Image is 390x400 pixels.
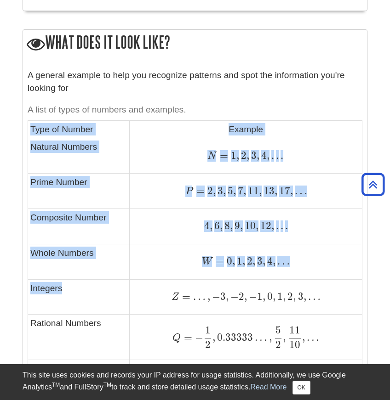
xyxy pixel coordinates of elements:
td: Example [130,121,362,138]
span: … [306,290,321,303]
span: , [244,290,247,303]
span: 5 [275,324,281,336]
span: , [240,220,243,232]
span: 3 [220,290,226,303]
span: , [304,290,306,303]
span: 5 [226,185,233,197]
span: , [243,185,246,197]
sup: TM [52,382,60,388]
span: Q [172,333,181,343]
span: . [274,220,279,232]
span: , [275,185,277,197]
span: 2 [205,185,213,197]
span: 4 [204,220,210,232]
span: 3 [296,290,303,303]
span: , [256,220,258,232]
span: 9 [233,220,240,232]
span: , [213,185,216,197]
td: Rational Numbers [28,315,130,360]
span: . [274,149,279,162]
td: Irrational Numbers [28,360,130,395]
span: N [207,151,217,161]
span: … [305,331,319,344]
span: , [290,185,293,197]
span: 4 [265,255,273,267]
span: . [270,149,274,162]
span: 10 [243,220,256,232]
span: , [230,220,233,232]
span: , [293,290,296,303]
span: , [259,185,262,197]
h2: What does it look like? [23,30,367,56]
a: Back to Top [358,178,388,191]
span: , [247,149,249,162]
span: W [202,257,213,267]
span: … [190,290,206,303]
span: 2 [239,290,244,303]
span: 1 [235,255,242,267]
span: 8 [223,220,230,232]
span: 17 [277,185,290,197]
span: 2 [275,338,281,351]
span: = [181,331,192,344]
span: . [279,220,283,232]
span: 4 [259,149,267,162]
a: Read More [250,383,287,391]
span: 2 [286,290,293,303]
span: 1 [257,290,263,303]
span: 13 [262,185,275,197]
span: = [213,255,224,267]
button: Close [292,381,310,394]
span: , [273,255,275,267]
span: , [233,185,236,197]
span: , [257,149,259,162]
span: 2 [245,255,252,267]
span: , [263,290,265,303]
td: Whole Numbers [28,244,130,279]
span: , [263,255,265,267]
span: 1 [228,149,236,162]
span: , [223,185,226,197]
span: , [283,290,286,303]
span: 7 [236,185,243,197]
span: 2 [239,149,247,162]
td: Natural Numbers [28,138,130,174]
span: , [267,149,270,162]
span: − [229,290,239,303]
span: = [179,290,190,303]
span: = [217,149,228,162]
span: , [283,331,286,344]
td: Integers [28,279,130,315]
span: 0 [224,255,232,267]
span: 11 [289,324,300,336]
span: 12 [258,220,271,232]
span: , [252,255,255,267]
span: 10 [289,338,300,351]
span: = [194,185,205,197]
span: , [212,331,215,344]
span: , [206,290,210,303]
span: 0 [265,290,273,303]
td: Composite Number [28,209,130,244]
p: A general example to help you recognize patterns and spot the information you're looking for [28,69,362,96]
span: Z [172,292,179,302]
span: P [185,186,194,197]
span: , [220,220,223,232]
span: . [279,149,283,162]
span: − [210,290,220,303]
span: 3 [249,149,257,162]
caption: A list of types of numbers and examples. [28,100,362,120]
span: , [210,220,212,232]
span: , [236,149,239,162]
span: 2 [205,338,211,351]
span: , [226,290,229,303]
span: − [247,290,257,303]
span: , [273,290,275,303]
span: − [192,331,203,344]
span: 11 [246,185,259,197]
span: , [242,255,245,267]
span: 1 [205,324,211,336]
span: 6 [212,220,220,232]
span: 3 [216,185,223,197]
span: … [293,185,307,197]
